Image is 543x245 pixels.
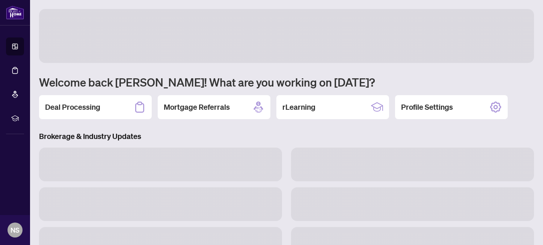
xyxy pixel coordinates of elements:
[45,102,100,112] h2: Deal Processing
[401,102,453,112] h2: Profile Settings
[39,75,534,89] h1: Welcome back [PERSON_NAME]! What are you working on [DATE]?
[11,225,20,235] span: NS
[282,102,315,112] h2: rLearning
[39,131,534,142] h3: Brokerage & Industry Updates
[164,102,230,112] h2: Mortgage Referrals
[6,6,24,19] img: logo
